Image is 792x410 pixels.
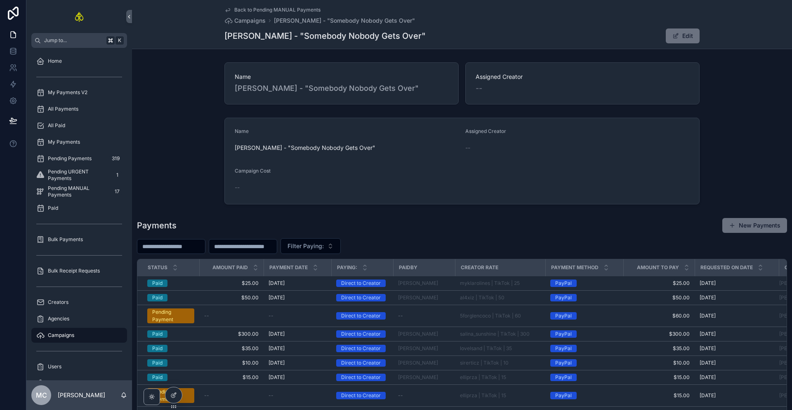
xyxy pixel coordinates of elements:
[398,313,450,319] a: --
[628,360,690,366] a: $10.00
[700,280,716,287] span: [DATE]
[460,345,512,352] a: lovelsand | TikTok | 35
[460,331,530,337] span: salina_sunshine | TikTok | 300
[204,313,209,319] span: --
[336,345,388,352] a: Direct to Creator
[628,345,690,352] a: $35.00
[235,128,249,134] span: Name
[269,294,285,301] span: [DATE]
[700,294,774,301] a: [DATE]
[288,242,324,250] span: Filter Paying:
[204,374,259,381] span: $15.00
[48,363,61,370] span: Users
[628,313,690,319] span: $60.00
[555,359,572,367] div: PayPal
[398,360,450,366] a: [PERSON_NAME]
[555,280,572,287] div: PayPal
[152,374,163,381] div: Paid
[31,184,127,199] a: Pending MANUAL Payments17
[31,135,127,149] a: My Payments
[628,280,690,287] span: $25.00
[555,345,572,352] div: PayPal
[555,392,572,399] div: PayPal
[48,315,69,322] span: Agencies
[31,54,127,69] a: Home
[700,374,716,381] span: [DATE]
[336,312,388,320] a: Direct to Creator
[461,264,498,271] span: Creator Rate
[398,392,403,399] span: --
[341,392,381,399] div: Direct to Creator
[336,294,388,301] a: Direct to Creator
[336,330,388,338] a: Direct to Creator
[269,313,273,319] span: --
[269,374,285,381] span: [DATE]
[398,313,403,319] span: --
[555,312,572,320] div: PayPal
[152,294,163,301] div: Paid
[628,392,690,399] span: $15.00
[152,345,163,352] div: Paid
[700,392,716,399] span: [DATE]
[460,331,540,337] a: salina_sunshine | TikTok | 300
[269,294,326,301] a: [DATE]
[460,392,540,399] a: elliprza | TikTok | 15
[460,392,506,399] span: elliprza | TikTok | 15
[637,264,679,271] span: Amount To Pay
[234,7,321,13] span: Back to Pending MANUAL Payments
[460,360,509,366] a: sirerticz | TikTok | 10
[550,312,618,320] a: PayPal
[551,264,599,271] span: Payment Method
[48,332,74,339] span: Campaigns
[152,330,163,338] div: Paid
[341,294,381,301] div: Direct to Creator
[48,122,65,129] span: All Paid
[460,294,504,301] a: al4xiz | TikTok | 50
[48,380,72,386] span: My Profile
[48,168,109,182] span: Pending URGENT Payments
[48,58,62,64] span: Home
[398,345,438,352] a: [PERSON_NAME]
[31,295,127,310] a: Creators
[465,128,506,134] span: Assigned Creator
[700,392,774,399] a: [DATE]
[336,392,388,399] a: Direct to Creator
[550,330,618,338] a: PayPal
[460,345,540,352] a: lovelsand | TikTok | 35
[269,374,326,381] a: [DATE]
[269,331,326,337] a: [DATE]
[555,374,572,381] div: PayPal
[235,144,459,152] span: [PERSON_NAME] - "Somebody Nobody Gets Over"
[280,238,341,254] button: Select Button
[398,360,438,366] span: [PERSON_NAME]
[722,218,787,233] a: New Payments
[460,280,520,287] span: myklarolines | TikTok | 25
[460,313,521,319] span: 5forglencoco | TikTok | 60
[48,155,92,162] span: Pending Payments
[398,331,438,337] a: [PERSON_NAME]
[336,280,388,287] a: Direct to Creator
[700,360,774,366] a: [DATE]
[44,37,103,44] span: Jump to...
[269,280,285,287] span: [DATE]
[31,151,127,166] a: Pending Payments319
[48,185,109,198] span: Pending MANUAL Payments
[204,392,209,399] span: --
[700,313,774,319] a: [DATE]
[31,328,127,343] a: Campaigns
[147,359,194,367] a: Paid
[398,331,450,337] a: [PERSON_NAME]
[31,232,127,247] a: Bulk Payments
[147,388,194,403] a: Pending Payment
[204,345,259,352] a: $35.00
[269,345,285,352] span: [DATE]
[465,144,470,152] span: --
[398,345,450,352] a: [PERSON_NAME]
[204,313,259,319] a: --
[74,10,85,23] img: App logo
